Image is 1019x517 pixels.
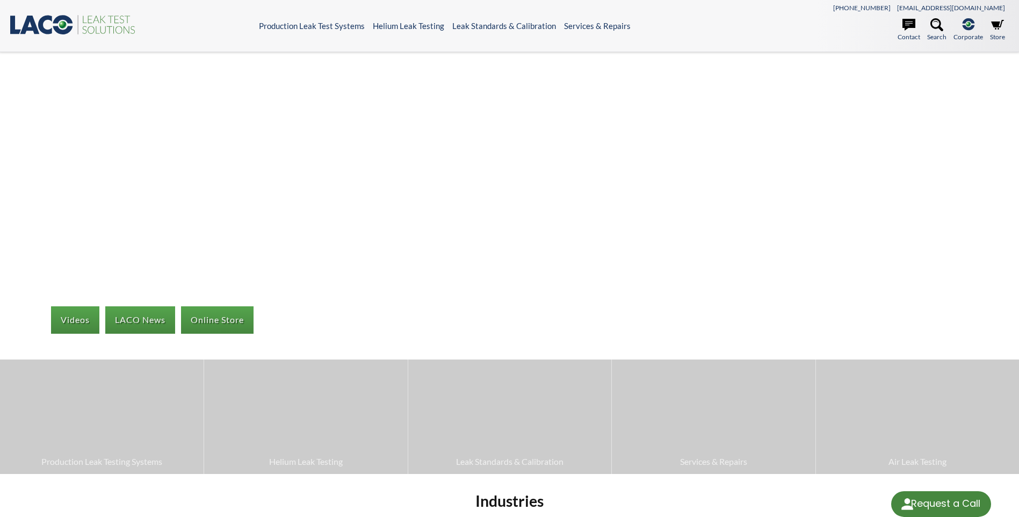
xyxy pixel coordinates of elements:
[891,491,991,517] div: Request a Call
[911,491,980,516] div: Request a Call
[816,360,1019,473] a: Air Leak Testing
[408,360,611,473] a: Leak Standards & Calibration
[105,306,175,333] a: LACO News
[373,21,444,31] a: Helium Leak Testing
[990,18,1005,42] a: Store
[414,455,606,469] span: Leak Standards & Calibration
[898,18,920,42] a: Contact
[927,18,946,42] a: Search
[259,21,365,31] a: Production Leak Test Systems
[617,455,810,469] span: Services & Repairs
[51,306,99,333] a: Videos
[564,21,631,31] a: Services & Repairs
[833,4,891,12] a: [PHONE_NUMBER]
[897,4,1005,12] a: [EMAIL_ADDRESS][DOMAIN_NAME]
[5,455,198,469] span: Production Leak Testing Systems
[953,32,983,42] span: Corporate
[204,360,407,473] a: Helium Leak Testing
[612,360,815,473] a: Services & Repairs
[899,496,916,513] img: round button
[181,306,254,333] a: Online Store
[821,455,1014,469] span: Air Leak Testing
[209,455,402,469] span: Helium Leak Testing
[216,491,802,511] h2: Industries
[452,21,556,31] a: Leak Standards & Calibration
